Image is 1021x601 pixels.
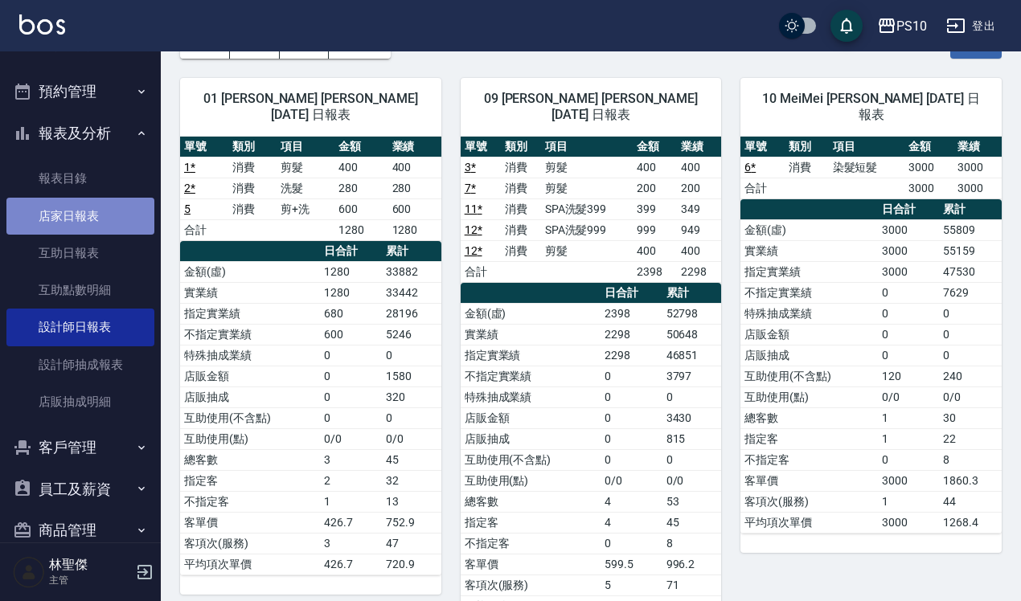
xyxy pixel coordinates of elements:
[740,303,878,324] td: 特殊抽成業績
[939,512,1002,533] td: 1268.4
[388,178,441,198] td: 280
[334,157,387,178] td: 400
[180,345,320,366] td: 特殊抽成業績
[180,449,320,470] td: 總客數
[180,428,320,449] td: 互助使用(點)
[320,366,382,386] td: 0
[740,386,878,407] td: 互助使用(點)
[829,157,905,178] td: 染髮短髮
[740,199,1002,534] table: a dense table
[662,324,722,345] td: 50648
[878,366,938,386] td: 120
[180,407,320,428] td: 互助使用(不含點)
[760,91,982,123] span: 10 MeiMei [PERSON_NAME] [DATE] 日報表
[939,345,1002,366] td: 0
[461,491,601,512] td: 總客數
[939,428,1002,449] td: 22
[662,386,722,407] td: 0
[740,491,878,512] td: 客項次(服務)
[461,574,601,595] td: 客項次(服務)
[677,198,721,219] td: 349
[382,241,441,262] th: 累計
[19,14,65,35] img: Logo
[228,178,277,198] td: 消費
[6,160,154,197] a: 報表目錄
[320,303,382,324] td: 680
[878,219,938,240] td: 3000
[904,137,953,157] th: 金額
[677,219,721,240] td: 949
[6,509,154,551] button: 商品管理
[180,533,320,554] td: 客項次(服務)
[633,157,677,178] td: 400
[601,491,662,512] td: 4
[939,366,1002,386] td: 240
[320,512,382,533] td: 426.7
[334,137,387,157] th: 金額
[501,178,541,198] td: 消費
[878,199,938,220] th: 日合計
[939,470,1002,491] td: 1860.3
[939,303,1002,324] td: 0
[541,198,633,219] td: SPA洗髮399
[939,324,1002,345] td: 0
[382,366,441,386] td: 1580
[180,366,320,386] td: 店販金額
[6,272,154,309] a: 互助點數明細
[601,345,662,366] td: 2298
[740,324,878,345] td: 店販金額
[180,137,228,157] th: 單號
[939,282,1002,303] td: 7629
[180,554,320,574] td: 平均項次單價
[334,198,387,219] td: 600
[6,383,154,420] a: 店販抽成明細
[904,178,953,198] td: 3000
[740,366,878,386] td: 互助使用(不含點)
[601,574,662,595] td: 5
[382,533,441,554] td: 47
[871,10,933,43] button: PS10
[878,240,938,261] td: 3000
[501,198,541,219] td: 消費
[601,470,662,491] td: 0/0
[382,470,441,491] td: 32
[382,386,441,407] td: 320
[878,386,938,407] td: 0/0
[541,137,633,157] th: 項目
[740,470,878,491] td: 客單價
[878,428,938,449] td: 1
[228,137,277,157] th: 類別
[320,554,382,574] td: 426.7
[480,91,703,123] span: 09 [PERSON_NAME] [PERSON_NAME][DATE] 日報表
[461,470,601,491] td: 互助使用(點)
[180,261,320,282] td: 金額(虛)
[633,240,677,261] td: 400
[320,428,382,449] td: 0/0
[878,407,938,428] td: 1
[382,303,441,324] td: 28196
[461,137,722,283] table: a dense table
[601,303,662,324] td: 2398
[320,470,382,491] td: 2
[277,178,335,198] td: 洗髮
[6,468,154,510] button: 員工及薪資
[740,428,878,449] td: 指定客
[601,554,662,574] td: 599.5
[939,449,1002,470] td: 8
[878,491,938,512] td: 1
[382,282,441,303] td: 33442
[662,512,722,533] td: 45
[939,199,1002,220] th: 累計
[953,157,1002,178] td: 3000
[662,449,722,470] td: 0
[662,345,722,366] td: 46851
[461,428,601,449] td: 店販抽成
[461,366,601,386] td: 不指定實業績
[6,346,154,383] a: 設計師抽成報表
[6,235,154,272] a: 互助日報表
[13,556,45,588] img: Person
[277,198,335,219] td: 剪+洗
[382,324,441,345] td: 5246
[785,137,829,157] th: 類別
[904,157,953,178] td: 3000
